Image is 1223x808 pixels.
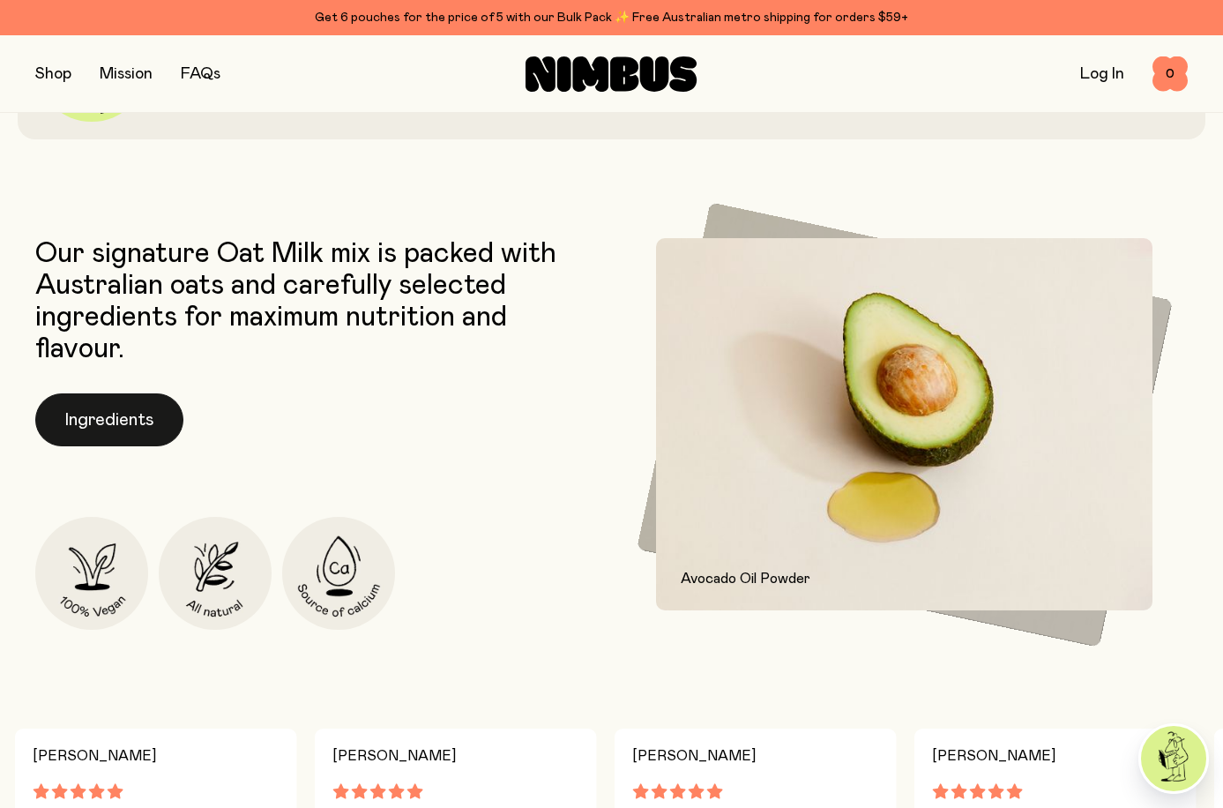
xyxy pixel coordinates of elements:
h4: [PERSON_NAME] [932,743,1179,769]
a: FAQs [181,66,220,82]
a: Mission [100,66,153,82]
div: Get 6 pouches for the price of 5 with our Bulk Pack ✨ Free Australian metro shipping for orders $59+ [35,7,1188,28]
a: Log In [1080,66,1124,82]
button: Ingredients [35,393,183,446]
p: Avocado Oil Powder [681,568,1129,589]
h4: [PERSON_NAME] [332,743,579,769]
h4: [PERSON_NAME] [632,743,879,769]
img: agent [1141,726,1206,791]
img: Avocado and avocado oil [656,238,1153,611]
h4: [PERSON_NAME] [33,743,280,769]
button: 0 [1152,56,1188,92]
p: Our signature Oat Milk mix is packed with Australian oats and carefully selected ingredients for ... [35,238,603,365]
